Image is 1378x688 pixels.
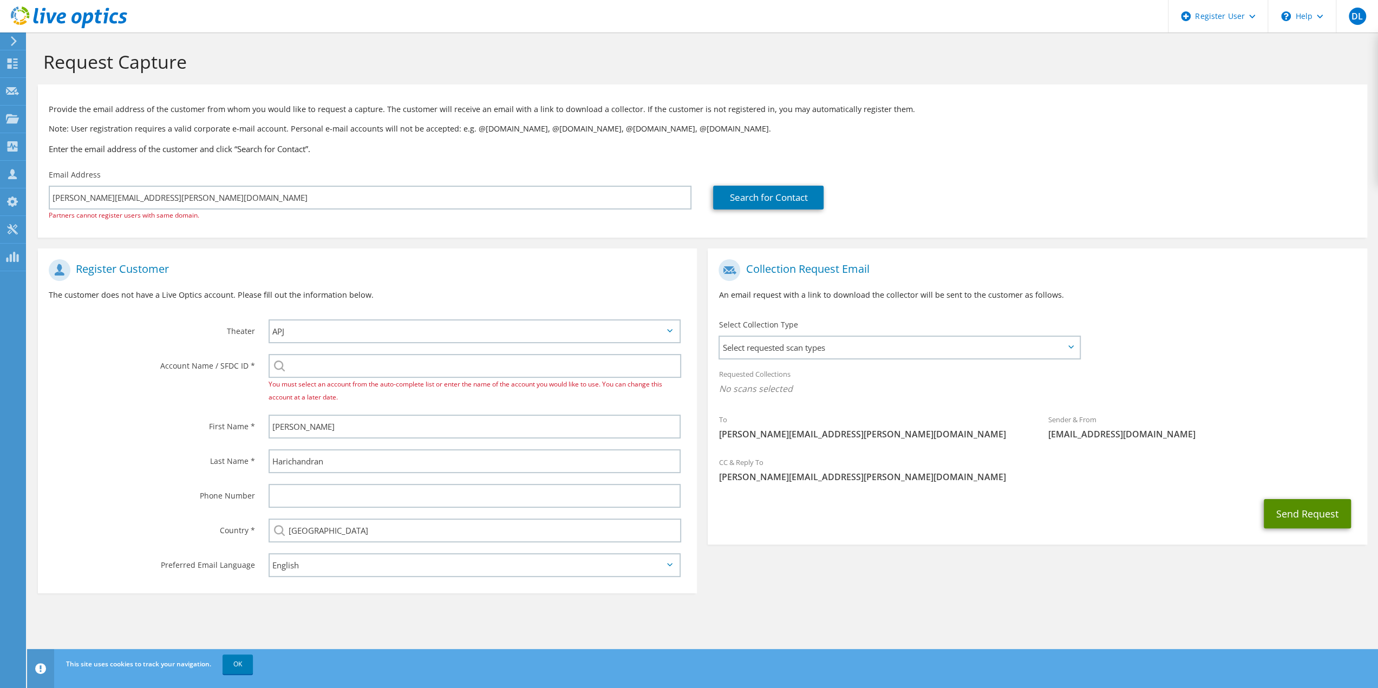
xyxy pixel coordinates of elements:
p: Note: User registration requires a valid corporate e-mail account. Personal e-mail accounts will ... [49,123,1356,135]
span: DL [1349,8,1366,25]
div: CC & Reply To [708,451,1367,488]
svg: \n [1281,11,1291,21]
span: [PERSON_NAME][EMAIL_ADDRESS][PERSON_NAME][DOMAIN_NAME] [719,471,1356,483]
label: Last Name * [49,449,255,467]
label: Theater [49,319,255,337]
label: First Name * [49,415,255,432]
span: Select requested scan types [720,337,1079,358]
span: [PERSON_NAME][EMAIL_ADDRESS][PERSON_NAME][DOMAIN_NAME] [719,428,1027,440]
label: Phone Number [49,484,255,501]
div: To [708,408,1037,445]
label: Email Address [49,169,101,180]
a: Search for Contact [713,186,824,209]
p: Provide the email address of the customer from whom you would like to request a capture. The cust... [49,103,1356,115]
h3: Enter the email address of the customer and click “Search for Contact”. [49,143,1356,155]
p: An email request with a link to download the collector will be sent to the customer as follows. [719,289,1356,301]
label: Account Name / SFDC ID * [49,354,255,371]
label: Country * [49,519,255,536]
label: Select Collection Type [719,319,798,330]
h1: Request Capture [43,50,1356,73]
div: Sender & From [1037,408,1367,445]
h1: Collection Request Email [719,259,1350,281]
a: OK [223,654,253,674]
h1: Register Customer [49,259,681,281]
span: This site uses cookies to track your navigation. [66,659,211,669]
div: Requested Collections [708,363,1367,403]
p: The customer does not have a Live Optics account. Please fill out the information below. [49,289,686,301]
span: You must select an account from the auto-complete list or enter the name of the account you would... [269,379,662,402]
span: No scans selected [719,383,1356,395]
span: Partners cannot register users with same domain. [49,211,199,220]
span: [EMAIL_ADDRESS][DOMAIN_NAME] [1048,428,1356,440]
label: Preferred Email Language [49,553,255,571]
button: Send Request [1264,499,1351,528]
